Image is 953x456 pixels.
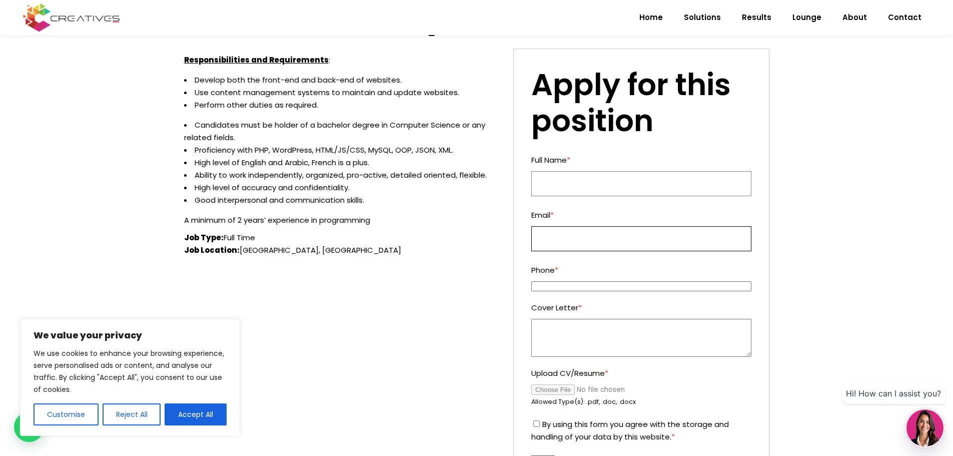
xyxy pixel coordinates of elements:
p: We value your privacy [34,329,227,341]
small: Allowed Type(s): .pdf, .doc, .docx [531,397,636,406]
strong: Job Type: [184,232,224,243]
p: We use cookies to enhance your browsing experience, serve personalised ads or content, and analys... [34,347,227,395]
span: Home [639,5,663,31]
div: Hi! How can I assist you? [842,383,945,404]
a: About [832,5,877,31]
li: Develop both the front-end and back-end of websites. [184,74,499,86]
li: High level of English and Arabic, French is a plus. [184,156,499,169]
label: By using this form you agree with the storage and handling of your data by this website. [531,419,729,442]
li: High level of accuracy and confidentiality. [184,181,499,194]
img: agent [906,409,943,446]
u: Responsibilities and Requirements [184,55,329,65]
label: Full Name [531,154,751,166]
h2: Apply for this position [531,67,751,139]
img: Creatives [21,2,122,33]
li: Candidates must be holder of a bachelor degree in Computer Science or any related fields. [184,119,499,144]
label: Email [531,209,751,221]
label: Upload CV/Resume [531,367,751,379]
li: Use content management systems to maintain and update websites. [184,86,499,99]
span: Full Time [224,232,255,243]
a: Results [731,5,782,31]
span: Solutions [684,5,721,31]
li: Perform other duties as required. [184,99,499,111]
span: Lounge [792,5,821,31]
a: Lounge [782,5,832,31]
li: Proficiency with PHP, WordPress, HTML/JS/CSS, MySQL, OOP, JSON, XML. [184,144,499,156]
span: [GEOGRAPHIC_DATA] [240,245,322,255]
span: Contact [888,5,921,31]
li: Ability to work independently, organized, pro-active, detailed oriented, flexible. [184,169,499,181]
button: Accept All [165,403,227,425]
li: Good interpersonal and communication skills. [184,194,499,206]
span: Results [742,5,771,31]
span: [GEOGRAPHIC_DATA] [322,245,401,255]
a: Solutions [673,5,731,31]
a: Home [629,5,673,31]
label: Phone [531,264,751,276]
div: We value your privacy [20,319,240,436]
a: Contact [877,5,932,31]
button: Reject All [103,403,161,425]
button: Customise [34,403,99,425]
p: : [184,54,499,66]
strong: Job Location: [184,245,240,255]
span: About [842,5,867,31]
p: A minimum of 2 years’ experience in programming [184,214,499,226]
div: WhatsApp contact [14,412,44,442]
label: Cover Letter [531,301,751,314]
